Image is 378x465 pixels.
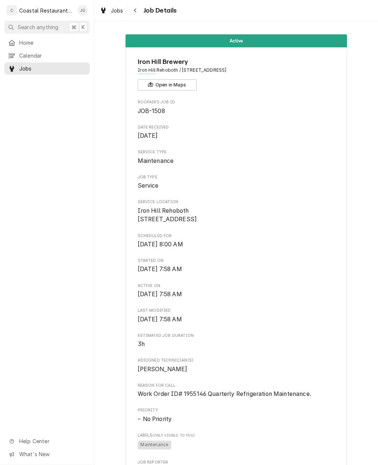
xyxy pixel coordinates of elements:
span: Work Order ID# 1955146 Quarterly Refrigeration Maintenance. [138,390,311,397]
span: Address [138,67,335,73]
span: What's New [19,450,85,458]
div: James Gatton's Avatar [78,5,88,16]
span: [object Object] [138,440,335,451]
div: Started On [138,258,335,274]
span: Service Location [138,199,335,205]
span: [PERSON_NAME] [138,366,188,373]
span: Date Received [138,124,335,130]
span: Jobs [111,7,123,14]
div: Status [126,34,347,47]
div: [object Object] [138,432,335,451]
span: ⌘ [71,23,76,31]
div: Service Type [138,149,335,165]
a: Calendar [4,49,90,62]
span: Active On [138,290,335,299]
span: Jobs [19,65,86,72]
div: Scheduled For [138,233,335,249]
div: JG [78,5,88,16]
span: Roopairs Job ID [138,99,335,105]
span: Priority [138,415,335,424]
div: Client Information [138,57,335,90]
span: Help Center [19,437,85,445]
span: Job Details [141,6,177,16]
span: Name [138,57,335,67]
span: Started On [138,265,335,274]
span: Job Type [138,174,335,180]
span: Home [19,39,86,47]
a: Go to What's New [4,448,90,460]
span: Started On [138,258,335,264]
div: Job Type [138,174,335,190]
span: Roopairs Job ID [138,107,335,116]
span: Iron Hill Rehoboth [STREET_ADDRESS] [138,207,197,223]
span: JOB-1508 [138,107,165,114]
span: [DATE] 7:58 AM [138,316,182,323]
span: Estimated Job Duration [138,340,335,349]
button: Open in Maps [138,79,197,90]
div: Assigned Technician(s) [138,358,335,373]
div: C [7,5,17,16]
span: Search anything [18,23,58,31]
span: Assigned Technician(s) [138,365,335,374]
span: Calendar [19,52,86,59]
span: Service Type [138,149,335,155]
span: Scheduled For [138,233,335,239]
div: Date Received [138,124,335,140]
span: [DATE] 7:58 AM [138,291,182,298]
div: Last Modified [138,308,335,324]
span: 3h [138,341,145,348]
span: Reason For Call [138,390,335,399]
a: Home [4,37,90,49]
div: Service Location [138,199,335,224]
a: Jobs [4,62,90,75]
div: Roopairs Job ID [138,99,335,115]
span: [DATE] 7:58 AM [138,266,182,273]
span: Active [230,38,243,43]
span: Assigned Technician(s) [138,358,335,363]
span: Date Received [138,131,335,140]
div: Estimated Job Duration [138,333,335,349]
span: Labels [138,432,335,438]
div: Active On [138,283,335,299]
span: Active On [138,283,335,289]
span: Priority [138,407,335,413]
button: Navigate back [130,4,141,16]
span: Service Type [138,157,335,165]
span: [DATE] [138,132,158,139]
div: Coastal Restaurant Repair [19,7,73,14]
span: Service Location [138,206,335,224]
span: Maintenance [138,441,172,449]
a: Go to Help Center [4,435,90,447]
span: [DATE] 8:00 AM [138,241,183,248]
a: Jobs [97,4,126,17]
span: (Only Visible to You) [152,433,194,437]
div: Priority [138,407,335,423]
div: Reason For Call [138,383,335,399]
button: Search anything⌘K [4,21,90,34]
span: Estimated Job Duration [138,333,335,339]
div: No Priority [138,415,335,424]
span: Service [138,182,159,189]
span: Maintenance [138,157,174,164]
span: K [82,23,85,31]
span: Last Modified [138,315,335,324]
span: Job Type [138,181,335,190]
span: Reason For Call [138,383,335,389]
span: Scheduled For [138,240,335,249]
span: Last Modified [138,308,335,314]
